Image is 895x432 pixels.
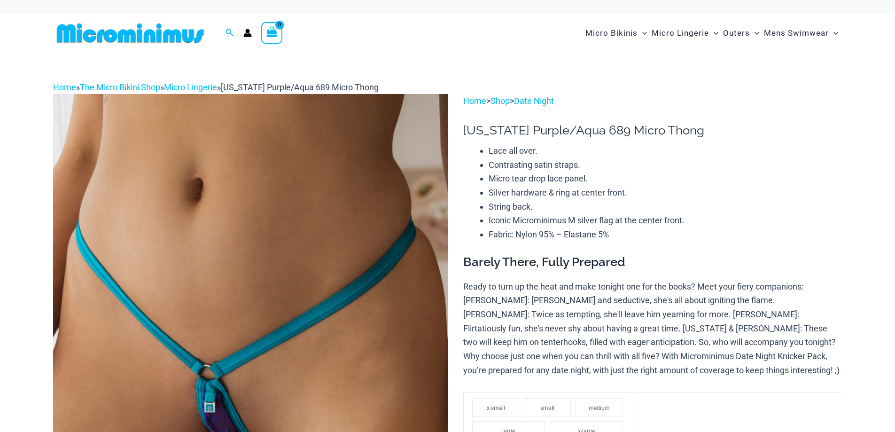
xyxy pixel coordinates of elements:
span: Menu Toggle [638,21,647,45]
a: Date Night [514,96,554,106]
li: small [524,398,571,417]
a: Search icon link [226,27,234,39]
a: Shop [490,96,510,106]
li: Silver hardware & ring at center front. [489,186,842,200]
a: Home [53,82,76,92]
li: medium [576,398,623,417]
span: » » » [53,82,379,92]
a: Micro Lingerie [164,82,217,92]
a: Home [463,96,486,106]
h3: Barely There, Fully Prepared [463,254,842,270]
li: Fabric: Nylon 95% – Elastane 5% [489,228,842,242]
nav: Site Navigation [582,17,842,49]
span: small [540,405,554,411]
p: > > [463,94,842,108]
span: Menu Toggle [709,21,718,45]
p: Ready to turn up the heat and make tonight one for the books? Meet your fiery companions: [PERSON... [463,280,842,377]
li: Contrasting satin straps. [489,158,842,172]
img: MM SHOP LOGO FLAT [53,23,208,44]
a: OutersMenu ToggleMenu Toggle [721,19,762,47]
li: String back. [489,200,842,214]
span: Micro Lingerie [652,21,709,45]
span: Micro Bikinis [585,21,638,45]
span: x-small [487,405,505,411]
span: Menu Toggle [829,21,838,45]
span: Mens Swimwear [764,21,829,45]
li: Micro tear drop lace panel. [489,172,842,186]
a: Mens SwimwearMenu ToggleMenu Toggle [762,19,841,47]
span: Outers [723,21,750,45]
a: View Shopping Cart, empty [261,22,283,44]
span: [US_STATE] Purple/Aqua 689 Micro Thong [221,82,379,92]
a: The Micro Bikini Shop [80,82,160,92]
li: x-small [472,398,519,417]
a: Account icon link [243,29,252,37]
h1: [US_STATE] Purple/Aqua 689 Micro Thong [463,123,842,138]
span: medium [589,405,610,411]
a: Micro BikinisMenu ToggleMenu Toggle [583,19,649,47]
li: Iconic Microminimus M silver flag at the center front. [489,213,842,228]
a: Micro LingerieMenu ToggleMenu Toggle [649,19,721,47]
span: Menu Toggle [750,21,759,45]
li: Lace all over. [489,144,842,158]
